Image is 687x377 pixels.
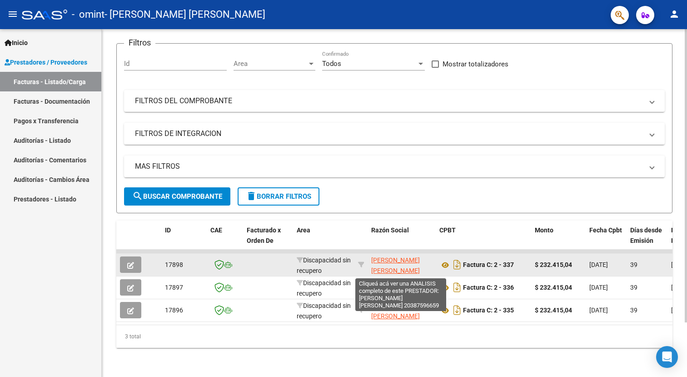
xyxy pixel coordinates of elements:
div: Open Intercom Messenger [656,346,678,368]
span: - omint [72,5,105,25]
span: CAE [210,226,222,234]
div: 20387596659 [371,278,432,297]
mat-icon: search [132,191,143,201]
mat-panel-title: FILTROS DEL COMPROBANTE [135,96,643,106]
div: 3 total [116,325,672,348]
span: 39 [630,307,637,314]
span: 39 [630,284,637,291]
i: Descargar documento [451,280,463,295]
span: 17898 [165,261,183,268]
mat-expansion-panel-header: MAS FILTROS [124,156,665,177]
span: Fecha Cpbt [589,226,622,234]
datatable-header-cell: Facturado x Orden De [243,221,293,261]
datatable-header-cell: Razón Social [368,221,436,261]
strong: $ 232.415,04 [535,261,572,268]
datatable-header-cell: Area [293,221,354,261]
span: [PERSON_NAME] [PERSON_NAME] [371,256,420,274]
mat-icon: person [669,9,680,20]
strong: Factura C: 2 - 337 [463,261,514,269]
mat-icon: delete [246,191,257,201]
span: [DATE] [589,307,608,314]
div: 20387596659 [371,255,432,274]
span: [DATE] [589,261,608,268]
span: Monto [535,226,553,234]
mat-expansion-panel-header: FILTROS DE INTEGRACION [124,123,665,145]
span: CPBT [439,226,456,234]
span: Facturado x Orden De [247,226,281,244]
span: Area [297,226,310,234]
span: Todos [322,60,341,68]
span: Discapacidad sin recupero [297,256,351,274]
span: Inicio [5,38,28,48]
span: ID [165,226,171,234]
span: Discapacidad sin recupero [297,279,351,297]
datatable-header-cell: CAE [207,221,243,261]
i: Descargar documento [451,303,463,317]
button: Buscar Comprobante [124,187,230,206]
mat-panel-title: FILTROS DE INTEGRACION [135,129,643,139]
i: Descargar documento [451,257,463,272]
strong: $ 232.415,04 [535,307,572,314]
span: [PERSON_NAME] [PERSON_NAME] [371,279,420,297]
span: Días desde Emisión [630,226,662,244]
span: Discapacidad sin recupero [297,302,351,320]
mat-panel-title: MAS FILTROS [135,161,643,171]
strong: Factura C: 2 - 336 [463,284,514,292]
datatable-header-cell: CPBT [436,221,531,261]
mat-expansion-panel-header: FILTROS DEL COMPROBANTE [124,90,665,112]
span: [DATE] [589,284,608,291]
mat-icon: menu [7,9,18,20]
span: Borrar Filtros [246,192,311,201]
strong: $ 232.415,04 [535,284,572,291]
span: 17896 [165,307,183,314]
span: Area [234,60,307,68]
button: Borrar Filtros [238,187,319,206]
datatable-header-cell: Fecha Cpbt [586,221,627,261]
strong: Factura C: 2 - 335 [463,307,514,314]
span: 17897 [165,284,183,291]
div: 20387596659 [371,301,432,320]
span: [PERSON_NAME] [PERSON_NAME] [371,302,420,320]
span: Prestadores / Proveedores [5,57,87,67]
datatable-header-cell: Monto [531,221,586,261]
span: Buscar Comprobante [132,192,222,201]
h3: Filtros [124,36,155,49]
span: - [PERSON_NAME] [PERSON_NAME] [105,5,265,25]
datatable-header-cell: Días desde Emisión [627,221,667,261]
span: 39 [630,261,637,268]
span: Razón Social [371,226,409,234]
span: Mostrar totalizadores [443,59,508,70]
datatable-header-cell: ID [161,221,207,261]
